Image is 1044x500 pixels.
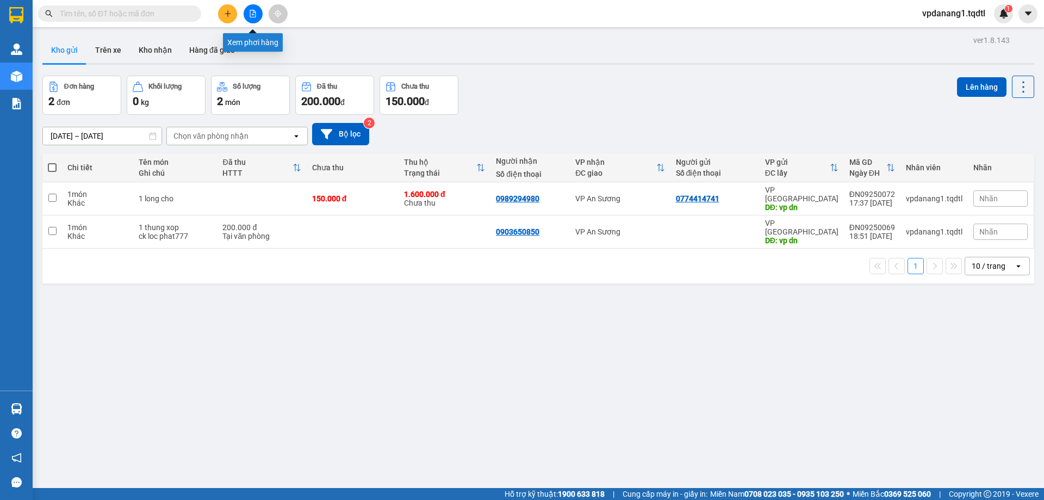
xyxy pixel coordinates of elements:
div: 10 / trang [972,261,1005,271]
span: ⚪️ [847,492,850,496]
div: Chưa thu [401,83,429,90]
div: Khác [67,232,128,240]
div: Thu hộ [404,158,476,166]
div: 1 món [67,190,128,199]
span: Miền Bắc [853,488,931,500]
img: logo-vxr [9,7,23,23]
div: 18:51 [DATE] [849,232,895,240]
img: warehouse-icon [11,71,22,82]
th: Toggle SortBy [399,153,490,182]
th: Toggle SortBy [570,153,670,182]
div: VP nhận [575,158,656,166]
img: warehouse-icon [11,44,22,55]
div: VP [GEOGRAPHIC_DATA] [765,219,838,236]
span: copyright [984,490,991,498]
button: Đã thu200.000đ [295,76,374,115]
div: ĐC giao [575,169,656,177]
div: Tên món [139,158,212,166]
div: DĐ: vp dn [765,203,838,212]
span: đơn [57,98,70,107]
button: Khối lượng0kg [127,76,206,115]
div: Đã thu [222,158,292,166]
strong: 1900 633 818 [558,490,605,498]
strong: 0708 023 035 - 0935 103 250 [744,490,844,498]
span: đ [425,98,429,107]
div: Tại văn phòng [222,232,301,240]
div: Mã GD [849,158,886,166]
button: Trên xe [86,37,130,63]
div: Số điện thoại [676,169,754,177]
span: notification [11,453,22,463]
button: Chưa thu150.000đ [380,76,458,115]
span: Hỗ trợ kỹ thuật: [505,488,605,500]
div: ck loc phat777 [139,232,212,240]
div: ĐN09250069 [849,223,895,232]
span: search [45,10,53,17]
div: Đơn hàng [64,83,94,90]
span: 0 [133,95,139,108]
span: | [939,488,941,500]
span: vpdanang1.tqdtl [913,7,994,20]
div: 1 thung xop [139,223,212,232]
div: Nhân viên [906,163,962,172]
button: Kho gửi [42,37,86,63]
div: Số lượng [233,83,260,90]
input: Select a date range. [43,127,161,145]
div: Chi tiết [67,163,128,172]
div: DĐ: vp dn [765,236,838,245]
div: 0774414741 [676,194,719,203]
div: 0989294980 [496,194,539,203]
div: Khác [67,199,128,207]
span: 150.000 [386,95,425,108]
div: 1.600.000 đ [404,190,485,199]
span: 2 [217,95,223,108]
div: Số điện thoại [496,170,564,178]
button: Hàng đã giao [181,37,244,63]
span: món [225,98,240,107]
span: | [613,488,614,500]
span: file-add [249,10,257,17]
span: caret-down [1023,9,1033,18]
span: question-circle [11,428,22,439]
span: plus [224,10,232,17]
div: VP gửi [765,158,830,166]
span: aim [274,10,282,17]
div: 17:37 [DATE] [849,199,895,207]
div: ĐC lấy [765,169,830,177]
button: Số lượng2món [211,76,290,115]
button: Kho nhận [130,37,181,63]
div: 1 long cho [139,194,212,203]
span: Miền Nam [710,488,844,500]
span: message [11,477,22,487]
span: đ [340,98,345,107]
div: VP [GEOGRAPHIC_DATA] [765,186,838,203]
div: Người nhận [496,157,564,165]
div: Ngày ĐH [849,169,886,177]
div: 0903650850 [496,227,539,236]
div: 150.000 đ [312,194,393,203]
div: 200.000 đ [222,223,301,232]
span: 200.000 [301,95,340,108]
sup: 2 [364,118,375,128]
div: ĐN09250072 [849,190,895,199]
div: Ghi chú [139,169,212,177]
span: kg [141,98,149,107]
span: 1 [1006,5,1010,13]
div: ver 1.8.143 [973,34,1010,46]
strong: 0369 525 060 [884,490,931,498]
button: 1 [908,258,924,274]
div: 1 món [67,223,128,232]
div: vpdanang1.tqdtl [906,194,962,203]
th: Toggle SortBy [760,153,844,182]
button: Bộ lọc [312,123,369,145]
span: 2 [48,95,54,108]
img: warehouse-icon [11,403,22,415]
div: Trạng thái [404,169,476,177]
svg: open [1014,262,1023,270]
div: HTTT [222,169,292,177]
div: VP An Sương [575,227,664,236]
button: Lên hàng [957,77,1006,97]
th: Toggle SortBy [844,153,900,182]
img: icon-new-feature [999,9,1009,18]
span: Nhãn [979,194,998,203]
